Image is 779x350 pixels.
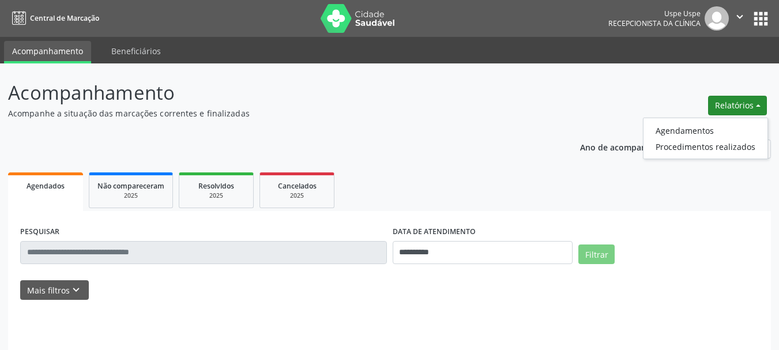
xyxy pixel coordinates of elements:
[608,9,701,18] div: Uspe Uspe
[8,78,542,107] p: Acompanhamento
[580,140,682,154] p: Ano de acompanhamento
[708,96,767,115] button: Relatórios
[8,107,542,119] p: Acompanhe a situação das marcações correntes e finalizadas
[97,181,164,191] span: Não compareceram
[8,9,99,28] a: Central de Marcação
[20,223,59,241] label: PESQUISAR
[729,6,751,31] button: 
[70,284,82,296] i: keyboard_arrow_down
[643,118,768,159] ul: Relatórios
[97,191,164,200] div: 2025
[733,10,746,23] i: 
[643,138,767,155] a: Procedimentos realizados
[751,9,771,29] button: apps
[608,18,701,28] span: Recepcionista da clínica
[393,223,476,241] label: DATA DE ATENDIMENTO
[27,181,65,191] span: Agendados
[278,181,317,191] span: Cancelados
[4,41,91,63] a: Acompanhamento
[705,6,729,31] img: img
[103,41,169,61] a: Beneficiários
[578,244,615,264] button: Filtrar
[187,191,245,200] div: 2025
[30,13,99,23] span: Central de Marcação
[20,280,89,300] button: Mais filtroskeyboard_arrow_down
[268,191,326,200] div: 2025
[198,181,234,191] span: Resolvidos
[643,122,767,138] a: Agendamentos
